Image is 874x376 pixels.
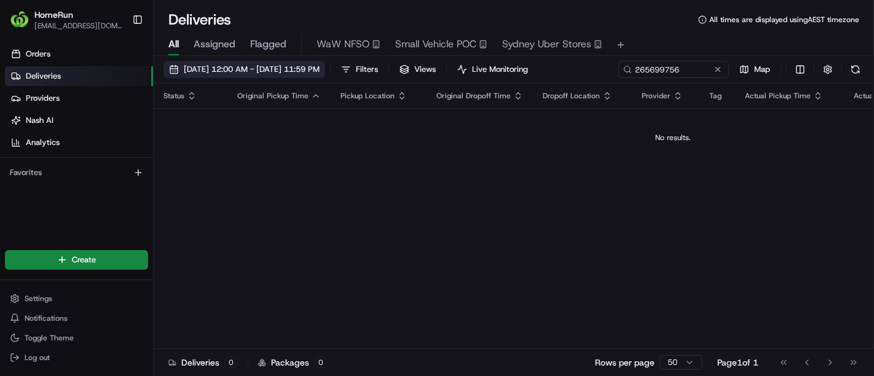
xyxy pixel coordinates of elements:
[452,61,533,78] button: Live Monitoring
[237,91,309,101] span: Original Pickup Time
[25,333,74,343] span: Toggle Theme
[25,313,68,323] span: Notifications
[10,10,30,29] img: HomeRun
[5,290,148,307] button: Settings
[543,91,600,101] span: Dropoff Location
[356,64,378,75] span: Filters
[184,64,320,75] span: [DATE] 12:00 AM - [DATE] 11:59 PM
[502,37,591,52] span: Sydney Uber Stores
[314,357,328,368] div: 0
[34,21,122,31] button: [EMAIL_ADDRESS][DOMAIN_NAME]
[5,163,148,182] div: Favorites
[26,115,53,126] span: Nash AI
[745,91,811,101] span: Actual Pickup Time
[618,61,729,78] input: Type to search
[5,88,153,108] a: Providers
[5,250,148,270] button: Create
[25,294,52,304] span: Settings
[5,133,153,152] a: Analytics
[34,9,73,21] button: HomeRun
[414,64,436,75] span: Views
[5,349,148,366] button: Log out
[194,37,235,52] span: Assigned
[5,66,153,86] a: Deliveries
[734,61,776,78] button: Map
[250,37,286,52] span: Flagged
[709,15,859,25] span: All times are displayed using AEST timezone
[163,91,184,101] span: Status
[709,91,722,101] span: Tag
[5,329,148,347] button: Toggle Theme
[25,353,50,362] span: Log out
[168,10,231,29] h1: Deliveries
[258,356,328,369] div: Packages
[26,137,60,148] span: Analytics
[595,356,655,369] p: Rows per page
[72,254,96,265] span: Create
[642,91,671,101] span: Provider
[336,61,384,78] button: Filters
[717,356,758,369] div: Page 1 of 1
[341,91,395,101] span: Pickup Location
[5,44,153,64] a: Orders
[395,37,476,52] span: Small Vehicle POC
[26,49,50,60] span: Orders
[168,356,238,369] div: Deliveries
[26,71,61,82] span: Deliveries
[847,61,864,78] button: Refresh
[394,61,441,78] button: Views
[163,61,325,78] button: [DATE] 12:00 AM - [DATE] 11:59 PM
[224,357,238,368] div: 0
[168,37,179,52] span: All
[754,64,770,75] span: Map
[436,91,511,101] span: Original Dropoff Time
[5,5,127,34] button: HomeRunHomeRun[EMAIL_ADDRESS][DOMAIN_NAME]
[5,310,148,327] button: Notifications
[26,93,60,104] span: Providers
[5,111,153,130] a: Nash AI
[472,64,528,75] span: Live Monitoring
[317,37,369,52] span: WaW NFSO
